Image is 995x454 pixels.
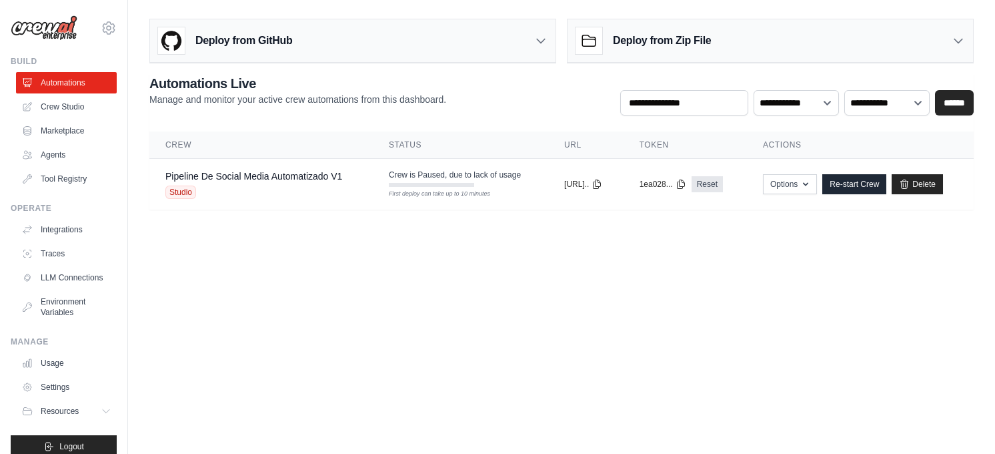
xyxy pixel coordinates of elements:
[149,74,446,93] h2: Automations Live
[11,15,77,41] img: Logo
[11,56,117,67] div: Build
[692,176,723,192] a: Reset
[624,132,747,159] th: Token
[195,33,292,49] h3: Deploy from GitHub
[11,203,117,214] div: Operate
[16,219,117,240] a: Integrations
[149,132,373,159] th: Crew
[16,401,117,422] button: Resources
[165,171,342,182] a: Pipeline De Social Media Automatizado V1
[16,96,117,118] a: Crew Studio
[16,267,117,288] a: LLM Connections
[16,243,117,264] a: Traces
[16,291,117,323] a: Environment Variables
[548,132,624,159] th: URL
[59,441,84,452] span: Logout
[16,168,117,190] a: Tool Registry
[892,174,943,194] a: Delete
[389,170,521,180] span: Crew is Paused, due to lack of usage
[613,33,711,49] h3: Deploy from Zip File
[41,406,79,417] span: Resources
[165,186,196,199] span: Studio
[16,377,117,398] a: Settings
[149,93,446,106] p: Manage and monitor your active crew automations from this dashboard.
[747,132,974,159] th: Actions
[16,353,117,374] a: Usage
[373,132,548,159] th: Status
[640,179,686,190] button: 1ea028...
[763,174,817,194] button: Options
[16,144,117,166] a: Agents
[16,120,117,142] a: Marketplace
[16,72,117,93] a: Automations
[822,174,886,194] a: Re-start Crew
[389,190,474,199] div: First deploy can take up to 10 minutes
[158,27,185,54] img: GitHub Logo
[11,336,117,347] div: Manage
